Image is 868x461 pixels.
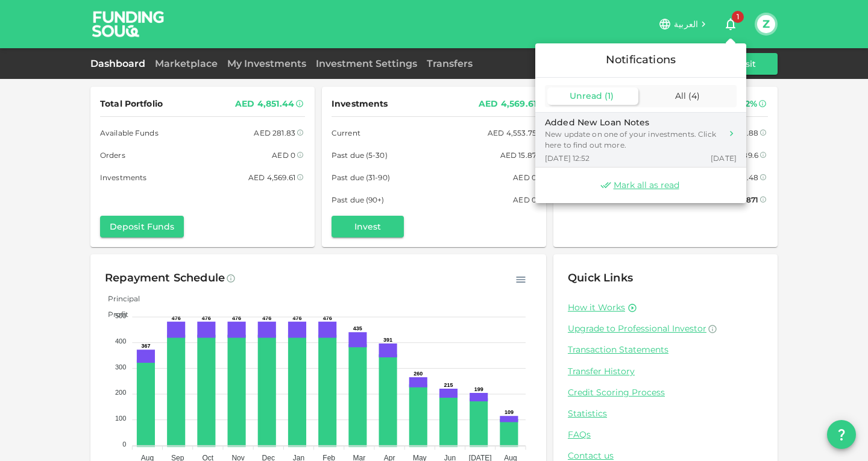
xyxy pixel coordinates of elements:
[545,153,590,163] span: [DATE] 12:52
[570,90,602,101] span: Unread
[605,90,614,101] span: ( 1 )
[711,153,737,163] span: [DATE]
[545,116,722,129] div: Added New Loan Notes
[614,180,679,191] span: Mark all as read
[675,90,686,101] span: All
[545,129,722,151] div: New update on one of your investments. Click here to find out more.
[606,53,676,66] span: Notifications
[688,90,700,101] span: ( 4 )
